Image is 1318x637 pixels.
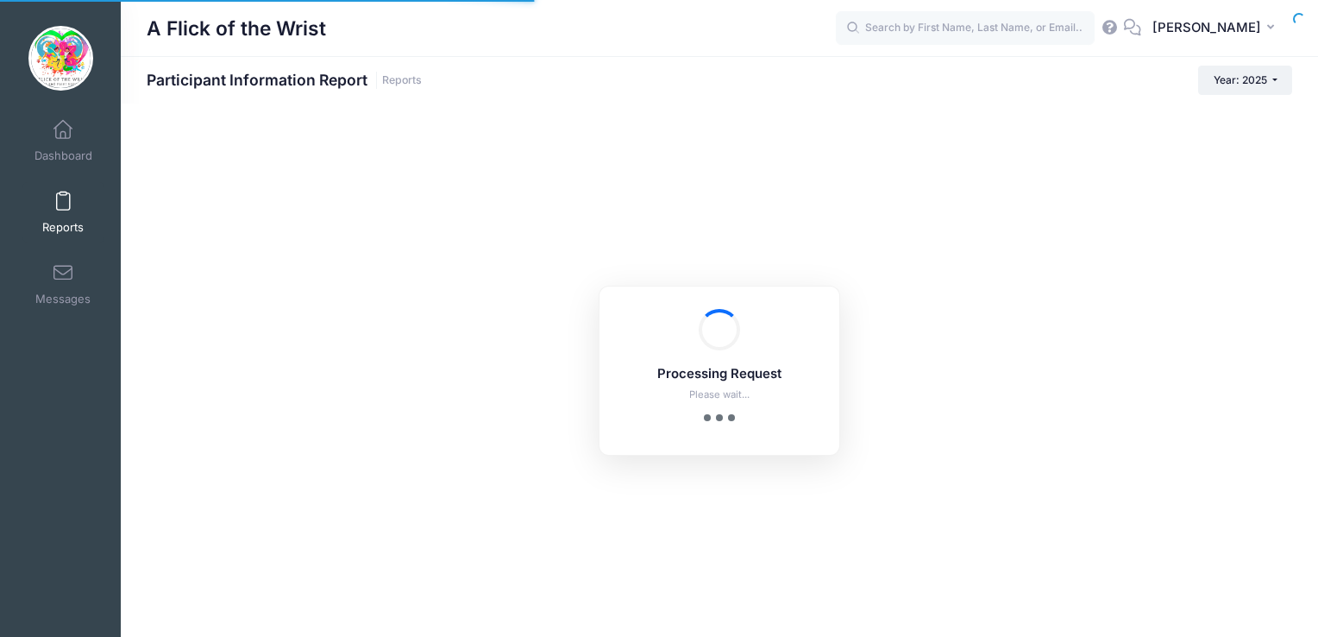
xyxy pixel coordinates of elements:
[22,182,104,243] a: Reports
[1141,9,1292,48] button: [PERSON_NAME]
[622,388,817,402] p: Please wait...
[35,148,92,163] span: Dashboard
[382,74,422,87] a: Reports
[22,110,104,171] a: Dashboard
[147,9,326,48] h1: A Flick of the Wrist
[836,11,1095,46] input: Search by First Name, Last Name, or Email...
[35,292,91,306] span: Messages
[28,26,93,91] img: A Flick of the Wrist
[22,254,104,314] a: Messages
[622,367,817,382] h5: Processing Request
[1198,66,1292,95] button: Year: 2025
[1152,18,1261,37] span: [PERSON_NAME]
[42,220,84,235] span: Reports
[147,71,422,89] h1: Participant Information Report
[1214,73,1267,86] span: Year: 2025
